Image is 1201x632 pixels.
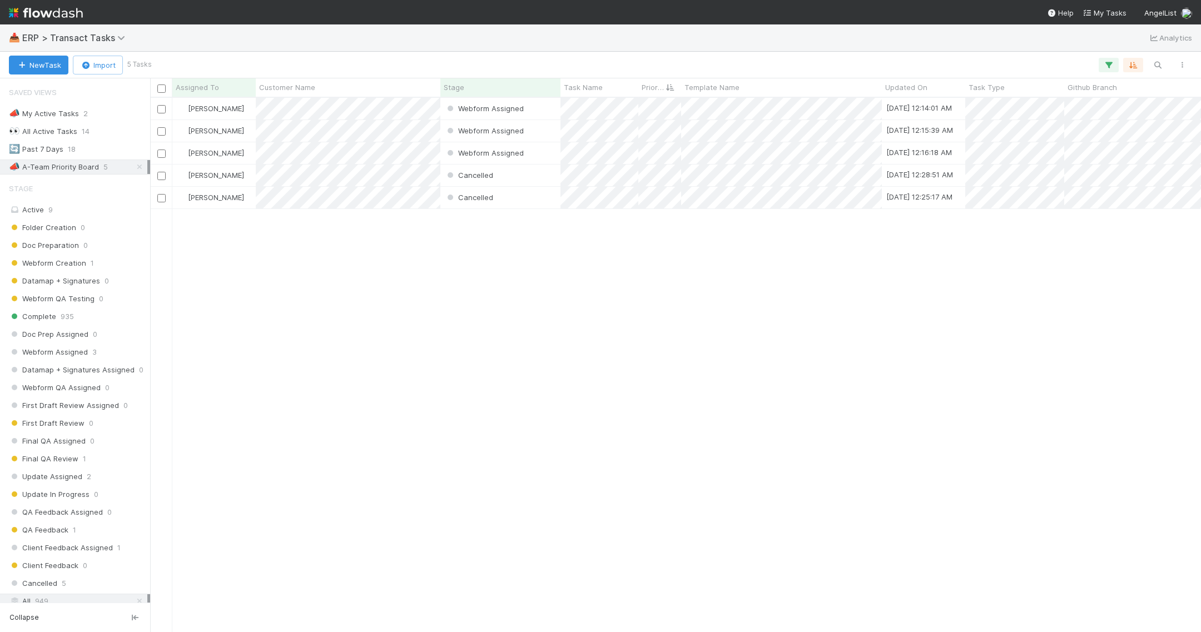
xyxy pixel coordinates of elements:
span: Update Assigned [9,470,82,484]
span: [PERSON_NAME] [188,148,244,157]
span: 0 [83,559,87,573]
span: QA Feedback [9,523,68,537]
div: Active [9,203,147,217]
button: Import [73,56,123,74]
img: avatar_11833ecc-818b-4748-aee0-9d6cf8466369.png [177,126,186,135]
span: AngelList [1144,8,1177,17]
span: 📥 [9,33,20,42]
img: avatar_f5fedbe2-3a45-46b0-b9bb-d3935edf1c24.png [177,193,186,202]
span: 949 [35,594,48,608]
span: 935 [61,310,74,324]
span: Final QA Review [9,452,78,466]
div: [DATE] 12:25:17 AM [886,191,952,202]
a: My Tasks [1083,7,1126,18]
input: Toggle Row Selected [157,172,166,180]
small: 5 Tasks [127,59,152,69]
span: First Draft Review [9,416,85,430]
span: Final QA Assigned [9,434,86,448]
span: Webform Assigned [445,104,524,113]
span: 0 [89,416,93,430]
span: 14 [82,125,90,138]
span: 1 [91,256,94,270]
span: Priority [642,82,665,93]
span: 0 [93,327,97,341]
div: My Active Tasks [9,107,79,121]
span: Stage [444,82,464,93]
span: Update In Progress [9,487,90,501]
span: 5 [62,576,66,590]
span: 3 [92,345,97,359]
div: Webform Assigned [445,147,524,158]
input: Toggle Row Selected [157,105,166,113]
span: 0 [83,238,88,252]
span: 0 [105,274,109,288]
img: avatar_f5fedbe2-3a45-46b0-b9bb-d3935edf1c24.png [1181,8,1192,19]
span: Doc Prep Assigned [9,327,88,341]
div: Help [1047,7,1074,18]
span: Saved Views [9,81,57,103]
span: 0 [90,434,95,448]
div: All [9,594,147,608]
div: Past 7 Days [9,142,63,156]
span: Client Feedback [9,559,78,573]
span: Folder Creation [9,221,76,235]
img: logo-inverted-e16ddd16eac7371096b0.svg [9,3,83,22]
span: [PERSON_NAME] [188,104,244,113]
span: 1 [73,523,76,537]
span: Webform Assigned [445,126,524,135]
span: [PERSON_NAME] [188,126,244,135]
div: [DATE] 12:16:18 AM [886,147,952,158]
span: 9 [48,205,53,214]
span: Customer Name [259,82,315,93]
span: Collapse [9,613,39,623]
span: 2 [87,470,91,484]
span: ERP > Transact Tasks [22,32,131,43]
a: Analytics [1148,31,1192,44]
span: 1 [117,541,121,555]
div: [PERSON_NAME] [177,125,244,136]
span: 0 [81,221,85,235]
span: Updated On [885,82,927,93]
div: [PERSON_NAME] [177,147,244,158]
input: Toggle Row Selected [157,150,166,158]
span: Github Branch [1068,82,1117,93]
input: Toggle Row Selected [157,194,166,202]
div: Cancelled [445,192,493,203]
div: Webform Assigned [445,125,524,136]
button: NewTask [9,56,68,74]
div: Webform Assigned [445,103,524,114]
span: Cancelled [445,171,493,180]
span: Cancelled [445,193,493,202]
span: Assigned To [176,82,219,93]
span: Webform Assigned [445,148,524,157]
span: Webform Assigned [9,345,88,359]
span: 0 [139,363,143,377]
span: [PERSON_NAME] [188,193,244,202]
span: Datamap + Signatures Assigned [9,363,135,377]
span: 0 [123,399,128,412]
span: Cancelled [9,576,57,590]
span: 0 [99,292,103,306]
span: 📣 [9,108,20,118]
input: Toggle Row Selected [157,127,166,136]
span: Webform QA Assigned [9,381,101,395]
span: Stage [9,177,33,200]
span: 👀 [9,126,20,136]
span: Webform Creation [9,256,86,270]
span: 0 [94,487,98,501]
div: [DATE] 12:14:01 AM [886,102,952,113]
span: 2 [83,107,88,121]
div: A-Team Priority Board [9,160,99,174]
span: 📣 [9,162,20,171]
span: Client Feedback Assigned [9,541,113,555]
img: avatar_11833ecc-818b-4748-aee0-9d6cf8466369.png [177,104,186,113]
span: 18 [68,142,76,156]
span: My Tasks [1083,8,1126,17]
input: Toggle All Rows Selected [157,84,166,93]
span: 🔄 [9,144,20,153]
div: [PERSON_NAME] [177,170,244,181]
span: Task Name [564,82,603,93]
div: [DATE] 12:28:51 AM [886,169,953,180]
span: Task Type [969,82,1005,93]
div: Cancelled [445,170,493,181]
